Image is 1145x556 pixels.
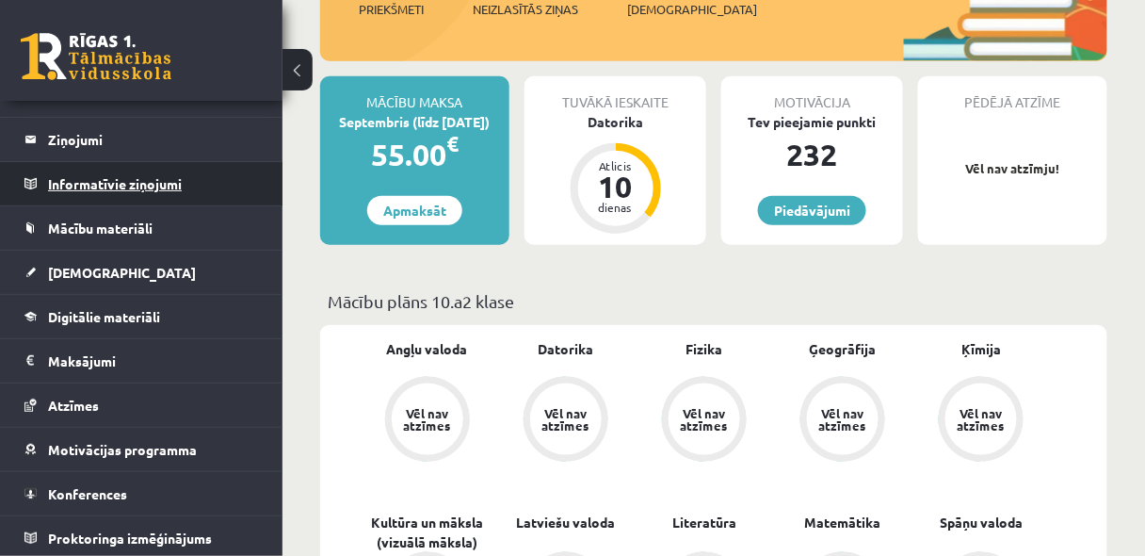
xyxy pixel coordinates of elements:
[721,112,903,132] div: Tev pieejamie punkti
[320,76,509,112] div: Mācību maksa
[328,288,1100,314] p: Mācību plāns 10.a2 klase
[810,339,877,359] a: Ģeogrāfija
[721,132,903,177] div: 232
[24,118,259,161] a: Ziņojumi
[48,308,160,325] span: Digitālie materiāli
[446,130,459,157] span: €
[21,33,171,80] a: Rīgas 1. Tālmācības vidusskola
[24,428,259,471] a: Motivācijas programma
[538,339,593,359] a: Datorika
[24,206,259,250] a: Mācību materiāli
[635,377,773,466] a: Vēl nav atzīmes
[24,162,259,205] a: Informatīvie ziņojumi
[24,472,259,515] a: Konferences
[940,513,1023,532] a: Spāņu valoda
[524,112,706,237] a: Datorika Atlicis 10 dienas
[588,172,644,202] div: 10
[685,339,722,359] a: Fizika
[516,513,615,532] a: Latviešu valoda
[955,407,1008,432] div: Vēl nav atzīmes
[320,132,509,177] div: 55.00
[358,377,496,466] a: Vēl nav atzīmes
[774,377,912,466] a: Vēl nav atzīmes
[48,339,259,383] legend: Maksājumi
[24,251,259,294] a: [DEMOGRAPHIC_DATA]
[524,76,706,112] div: Tuvākā ieskaite
[358,513,496,552] a: Kultūra un māksla (vizuālā māksla)
[912,377,1051,466] a: Vēl nav atzīmes
[401,407,454,432] div: Vēl nav atzīmes
[24,339,259,383] a: Maksājumi
[48,220,153,237] span: Mācību materiāli
[805,513,881,532] a: Matemātika
[48,162,259,205] legend: Informatīvie ziņojumi
[918,76,1107,112] div: Pēdējā atzīme
[540,407,592,432] div: Vēl nav atzīmes
[588,202,644,213] div: dienas
[496,377,635,466] a: Vēl nav atzīmes
[672,513,736,532] a: Literatūra
[927,159,1098,178] p: Vēl nav atzīmju!
[524,112,706,132] div: Datorika
[48,118,259,161] legend: Ziņojumi
[588,160,644,172] div: Atlicis
[387,339,468,359] a: Angļu valoda
[961,339,1001,359] a: Ķīmija
[816,407,869,432] div: Vēl nav atzīmes
[48,264,196,281] span: [DEMOGRAPHIC_DATA]
[320,112,509,132] div: Septembris (līdz [DATE])
[678,407,731,432] div: Vēl nav atzīmes
[721,76,903,112] div: Motivācija
[24,295,259,338] a: Digitālie materiāli
[48,530,212,547] span: Proktoringa izmēģinājums
[24,384,259,427] a: Atzīmes
[758,196,866,225] a: Piedāvājumi
[48,485,127,502] span: Konferences
[367,196,462,225] a: Apmaksāt
[48,397,99,414] span: Atzīmes
[48,441,197,458] span: Motivācijas programma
